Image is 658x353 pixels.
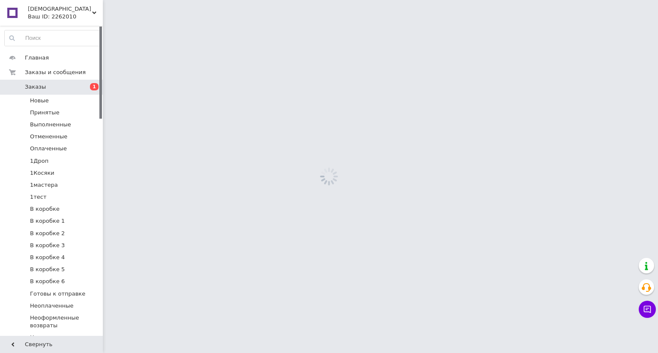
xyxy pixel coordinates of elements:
span: Новые [30,97,49,105]
span: Оплаченные [30,145,67,153]
span: 1мастера [30,181,58,189]
span: Принятые [30,109,60,117]
div: Ваш ID: 2262010 [28,13,103,21]
span: Заказы [25,83,46,91]
span: В коробке 3 [30,242,65,249]
span: Неоформленные возвраты [30,314,100,329]
span: В коробке [30,205,60,213]
span: 1Дроп [30,157,48,165]
span: В коробке 4 [30,254,65,261]
span: Неоплаченные [30,302,73,310]
span: 1Косяки [30,169,54,177]
span: НашКлимат [28,5,92,13]
span: В коробке 5 [30,266,65,273]
span: В коробке 1 [30,217,65,225]
span: Непонятно [30,334,62,341]
span: Главная [25,54,49,62]
span: Готовы к отправке [30,290,85,298]
span: 1 [90,83,99,90]
span: В коробке 6 [30,278,65,285]
input: Поиск [5,30,101,46]
span: 1тест [30,193,47,201]
button: Чат с покупателем [639,301,656,318]
span: Отмененные [30,133,67,141]
span: В коробке 2 [30,230,65,237]
span: Выполненные [30,121,71,129]
span: Заказы и сообщения [25,69,86,76]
